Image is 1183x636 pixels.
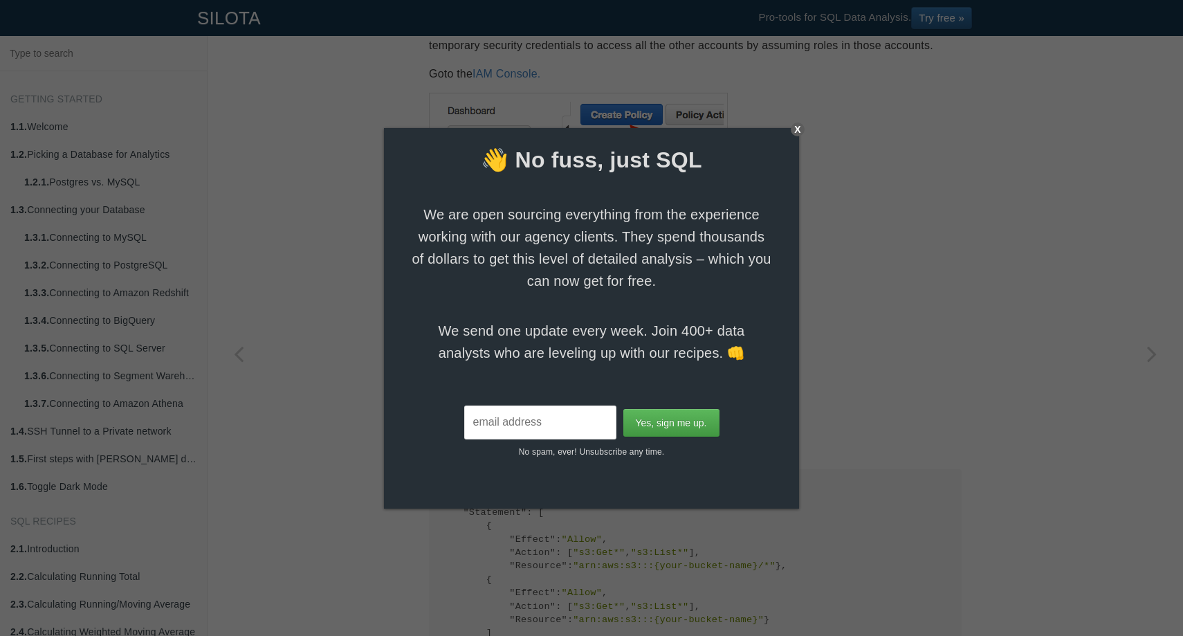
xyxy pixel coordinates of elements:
div: X [791,122,805,136]
iframe: Drift Widget Chat Controller [1114,567,1166,619]
span: 👋 No fuss, just SQL [384,145,799,176]
input: email address [464,406,616,439]
span: We are open sourcing everything from the experience working with our agency clients. They spend t... [412,203,771,292]
input: Yes, sign me up. [623,409,719,437]
p: No spam, ever! Unsubscribe any time. [384,439,799,458]
span: We send one update every week. Join 400+ data analysts who are leveling up with our recipes. 👊 [412,320,771,364]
